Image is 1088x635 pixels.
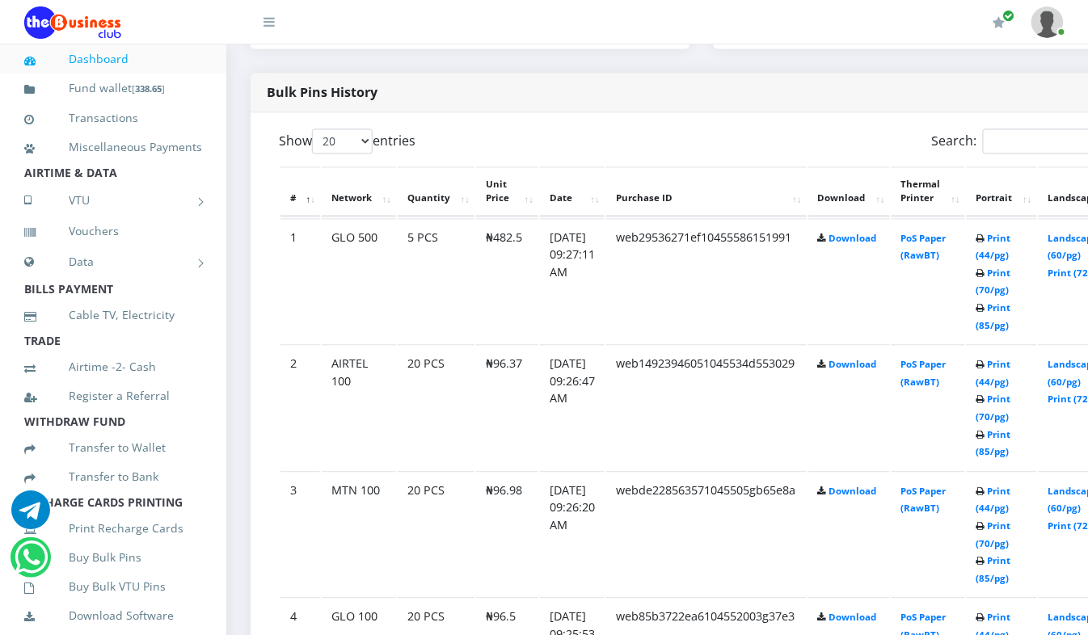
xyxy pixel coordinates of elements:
a: Print (44/pg) [976,486,1011,515]
img: Logo [24,6,121,39]
th: Date: activate to sort column ascending [540,167,605,217]
label: Show entries [279,129,415,154]
th: Quantity: activate to sort column ascending [398,167,474,217]
a: Print (85/pg) [976,555,1011,585]
b: 338.65 [135,82,162,95]
th: Download: activate to sort column ascending [808,167,890,217]
a: Cable TV, Electricity [24,296,202,334]
th: Thermal Printer: activate to sort column ascending [892,167,965,217]
a: Download [829,486,877,498]
a: PoS Paper (RawBT) [901,486,947,515]
td: ₦96.37 [476,345,538,470]
td: webde228563571045505gb65e8a [606,472,807,597]
td: 5 PCS [398,219,474,344]
td: web29536271ef10455586151991 [606,219,807,344]
td: 20 PCS [398,472,474,597]
i: Renew/Upgrade Subscription [993,16,1006,29]
a: VTU [24,180,202,221]
td: 20 PCS [398,345,474,470]
td: [DATE] 09:27:11 AM [540,219,605,344]
a: Chat for support [15,550,48,577]
a: Dashboard [24,40,202,78]
td: MTN 100 [322,472,396,597]
small: [ ] [132,82,165,95]
a: Fund wallet[338.65] [24,69,202,107]
a: Print (85/pg) [976,302,1011,332]
a: Print (85/pg) [976,429,1011,459]
a: Transfer to Wallet [24,429,202,466]
a: Register a Referral [24,377,202,414]
td: 3 [280,472,320,597]
td: [DATE] 09:26:47 AM [540,345,605,470]
select: Showentries [312,129,373,154]
td: ₦96.98 [476,472,538,597]
a: Vouchers [24,212,202,250]
a: Airtime -2- Cash [24,348,202,385]
a: Print (44/pg) [976,233,1011,263]
td: ₦482.5 [476,219,538,344]
a: Print Recharge Cards [24,510,202,547]
a: Transfer to Bank [24,458,202,495]
th: #: activate to sort column descending [280,167,320,217]
th: Portrait: activate to sort column ascending [967,167,1037,217]
td: web14923946051045534d553029 [606,345,807,470]
a: Buy Bulk VTU Pins [24,568,202,605]
td: 1 [280,219,320,344]
a: PoS Paper (RawBT) [901,359,947,389]
a: Data [24,242,202,282]
th: Unit Price: activate to sort column ascending [476,167,538,217]
a: Buy Bulk Pins [24,539,202,576]
a: Download [829,233,877,245]
td: GLO 500 [322,219,396,344]
img: User [1031,6,1064,38]
a: Print (70/pg) [976,520,1011,550]
td: [DATE] 09:26:20 AM [540,472,605,597]
span: Renew/Upgrade Subscription [1003,10,1015,22]
a: Download [829,359,877,371]
td: AIRTEL 100 [322,345,396,470]
a: Print (70/pg) [976,393,1011,423]
a: Miscellaneous Payments [24,128,202,166]
a: Download Software [24,597,202,634]
th: Purchase ID: activate to sort column ascending [606,167,807,217]
a: Download [829,612,877,624]
a: Transactions [24,99,202,137]
strong: Bulk Pins History [267,84,377,102]
a: Print (70/pg) [976,267,1011,297]
a: PoS Paper (RawBT) [901,233,947,263]
a: Print (44/pg) [976,359,1011,389]
td: 2 [280,345,320,470]
th: Network: activate to sort column ascending [322,167,396,217]
a: Chat for support [11,503,50,529]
